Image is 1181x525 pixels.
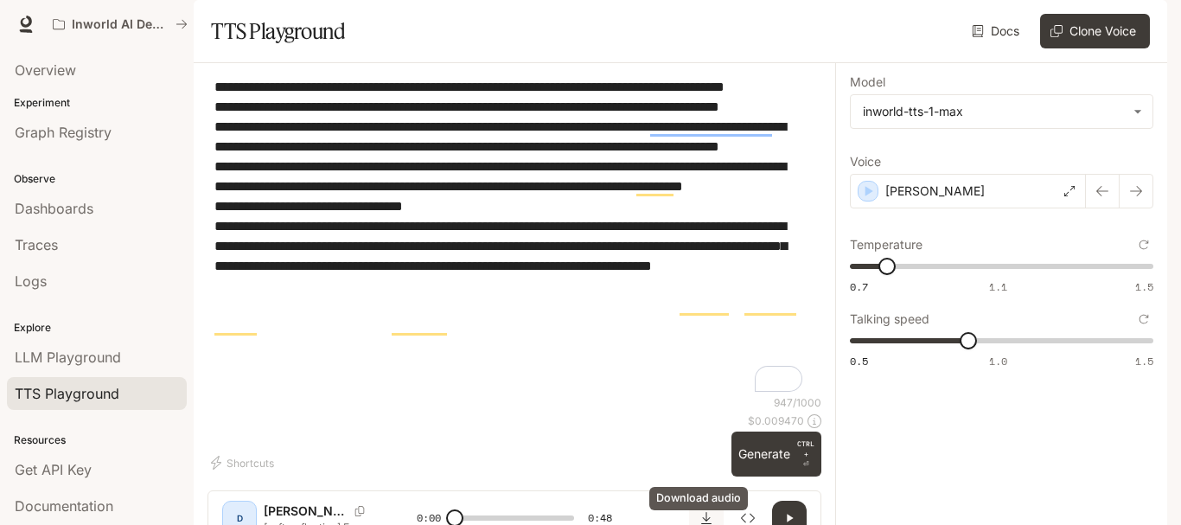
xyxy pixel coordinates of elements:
[989,279,1007,294] span: 1.1
[1135,354,1153,368] span: 1.5
[207,449,281,477] button: Shortcuts
[748,413,804,428] p: $ 0.009470
[851,95,1152,128] div: inworld-tts-1-max
[863,103,1125,120] div: inworld-tts-1-max
[968,14,1026,48] a: Docs
[850,313,929,325] p: Talking speed
[264,503,348,520] p: [PERSON_NAME]
[850,239,922,251] p: Temperature
[797,439,814,459] p: CTRL +
[649,487,748,510] div: Download audio
[797,439,814,470] p: ⏎
[731,432,821,477] button: GenerateCTRL +⏎
[214,77,806,395] textarea: To enrich screen reader interactions, please activate Accessibility in Grammarly extension settings
[348,506,372,516] button: Copy Voice ID
[1040,14,1150,48] button: Clone Voice
[850,156,881,168] p: Voice
[211,14,345,48] h1: TTS Playground
[72,17,169,32] p: Inworld AI Demos
[850,354,868,368] span: 0.5
[1135,279,1153,294] span: 1.5
[45,7,195,42] button: All workspaces
[850,76,885,88] p: Model
[850,279,868,294] span: 0.7
[1134,310,1153,329] button: Reset to default
[885,182,985,200] p: [PERSON_NAME]
[989,354,1007,368] span: 1.0
[1134,235,1153,254] button: Reset to default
